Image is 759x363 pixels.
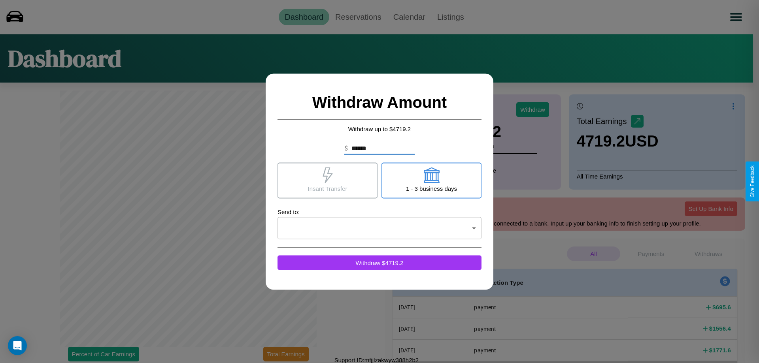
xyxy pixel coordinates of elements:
h2: Withdraw Amount [278,85,481,119]
p: Insant Transfer [308,183,347,194]
div: Open Intercom Messenger [8,336,27,355]
p: Send to: [278,206,481,217]
button: Withdraw $4719.2 [278,255,481,270]
p: $ [344,143,348,153]
div: Give Feedback [750,166,755,197]
p: Withdraw up to $ 4719.2 [278,123,481,134]
p: 1 - 3 business days [406,183,457,194]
